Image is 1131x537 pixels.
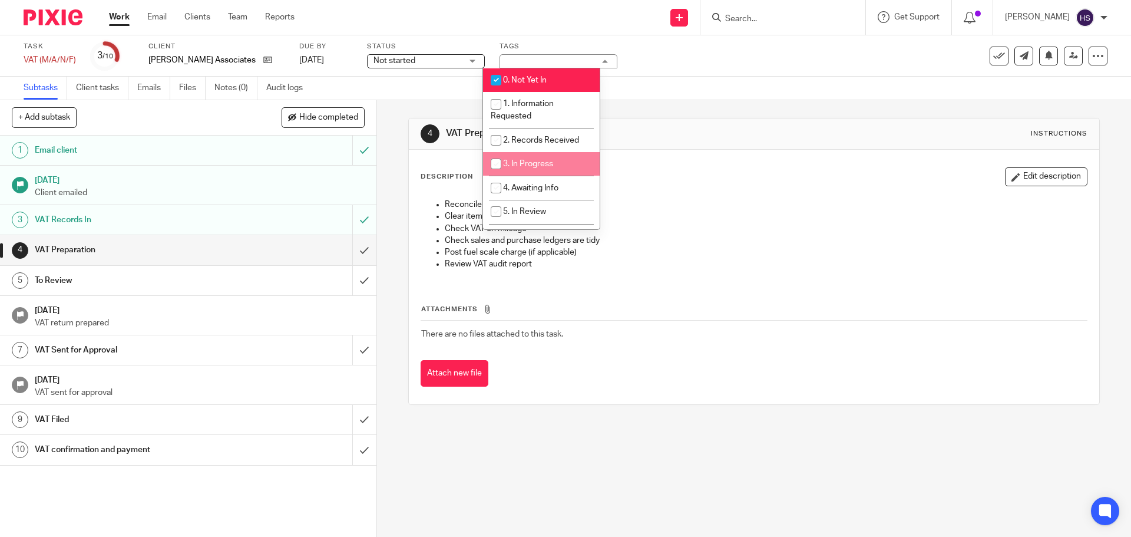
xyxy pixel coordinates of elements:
div: 7 [12,342,28,358]
h1: VAT Filed [35,411,239,429]
h1: VAT Records In [35,211,239,229]
span: 2. Records Received [503,136,579,144]
label: Status [367,42,485,51]
div: 3 [12,212,28,228]
a: Email [147,11,167,23]
h1: [DATE] [35,302,365,317]
span: 1. Information Requested [491,100,554,120]
label: Tags [500,42,617,51]
p: Check sales and purchase ledgers are tidy [445,235,1086,246]
a: Clients [184,11,210,23]
span: Attachments [421,306,478,312]
label: Due by [299,42,352,51]
h1: [DATE] [35,371,365,386]
div: Instructions [1031,129,1087,139]
span: [DATE] [299,56,324,64]
span: 5. In Review [503,207,546,216]
button: Hide completed [282,107,365,127]
label: Client [148,42,285,51]
p: Client emailed [35,187,365,199]
div: 5 [12,272,28,289]
div: 1 [12,142,28,159]
label: Task [24,42,76,51]
span: 4. Awaiting Info [503,184,558,192]
p: Review VAT audit report [445,258,1086,270]
p: VAT sent for approval [35,387,365,398]
button: + Add subtask [12,107,77,127]
div: 9 [12,411,28,428]
a: Emails [137,77,170,100]
a: Files [179,77,206,100]
a: Notes (0) [214,77,257,100]
div: 10 [12,442,28,458]
a: Work [109,11,130,23]
a: Team [228,11,247,23]
p: [PERSON_NAME] Associates Ltd [148,54,257,66]
h1: VAT confirmation and payment [35,441,239,459]
small: /10 [102,53,113,60]
p: Post fuel scale charge (if applicable) [445,246,1086,258]
div: 4 [12,242,28,259]
a: Client tasks [76,77,128,100]
span: Not started [373,57,415,65]
input: Search [724,14,830,25]
button: Edit description [1005,167,1087,186]
h1: VAT Preparation [446,127,779,140]
p: Check VAT on mileage [445,223,1086,235]
h1: VAT Preparation [35,241,239,259]
img: svg%3E [1076,8,1094,27]
p: Reconcile all bank accounts [445,199,1086,210]
span: 0. Not Yet In [503,76,547,84]
span: There are no files attached to this task. [421,330,563,338]
h1: [DATE] [35,172,365,186]
p: Clear items posted to misc/sundries [445,210,1086,222]
span: Get Support [894,13,940,21]
div: VAT (M/A/N/F) [24,54,76,66]
span: Hide completed [299,113,358,123]
button: Attach new file [421,360,488,387]
span: 3. In Progress [503,160,553,168]
div: 4 [421,124,439,143]
div: 3 [97,49,113,62]
p: [PERSON_NAME] [1005,11,1070,23]
h1: Email client [35,141,239,159]
a: Subtasks [24,77,67,100]
h1: To Review [35,272,239,289]
p: VAT return prepared [35,317,365,329]
img: Pixie [24,9,82,25]
a: Reports [265,11,295,23]
p: Description [421,172,473,182]
a: Audit logs [266,77,312,100]
h1: VAT Sent for Approval [35,341,239,359]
